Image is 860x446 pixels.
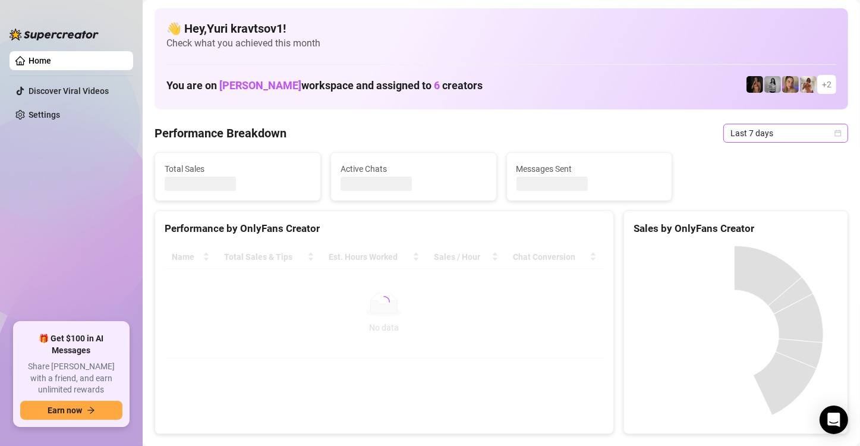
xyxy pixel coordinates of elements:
a: Home [29,56,51,65]
a: Settings [29,110,60,120]
span: + 2 [822,78,831,91]
h4: 👋 Hey, Yuri kravtsov1 ! [166,20,836,37]
div: Open Intercom Messenger [820,406,848,434]
img: Green [800,76,817,93]
img: D [746,76,763,93]
div: Performance by OnlyFans Creator [165,221,604,237]
span: Earn now [48,406,82,415]
img: A [764,76,781,93]
img: Cherry [782,76,799,93]
h1: You are on workspace and assigned to creators [166,79,483,92]
span: 6 [434,79,440,92]
span: Active Chats [341,162,487,175]
button: Earn nowarrow-right [20,401,122,420]
a: Discover Viral Videos [29,86,109,96]
span: Check what you achieved this month [166,37,836,50]
span: 🎁 Get $100 in AI Messages [20,333,122,356]
span: Share [PERSON_NAME] with a friend, and earn unlimited rewards [20,361,122,396]
span: Last 7 days [730,124,841,142]
span: calendar [834,130,842,137]
span: Total Sales [165,162,311,175]
span: Messages Sent [516,162,663,175]
span: [PERSON_NAME] [219,79,301,92]
img: logo-BBDzfeDw.svg [10,29,99,40]
span: arrow-right [87,406,95,414]
h4: Performance Breakdown [155,125,286,142]
span: loading [378,296,390,308]
div: Sales by OnlyFans Creator [634,221,838,237]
